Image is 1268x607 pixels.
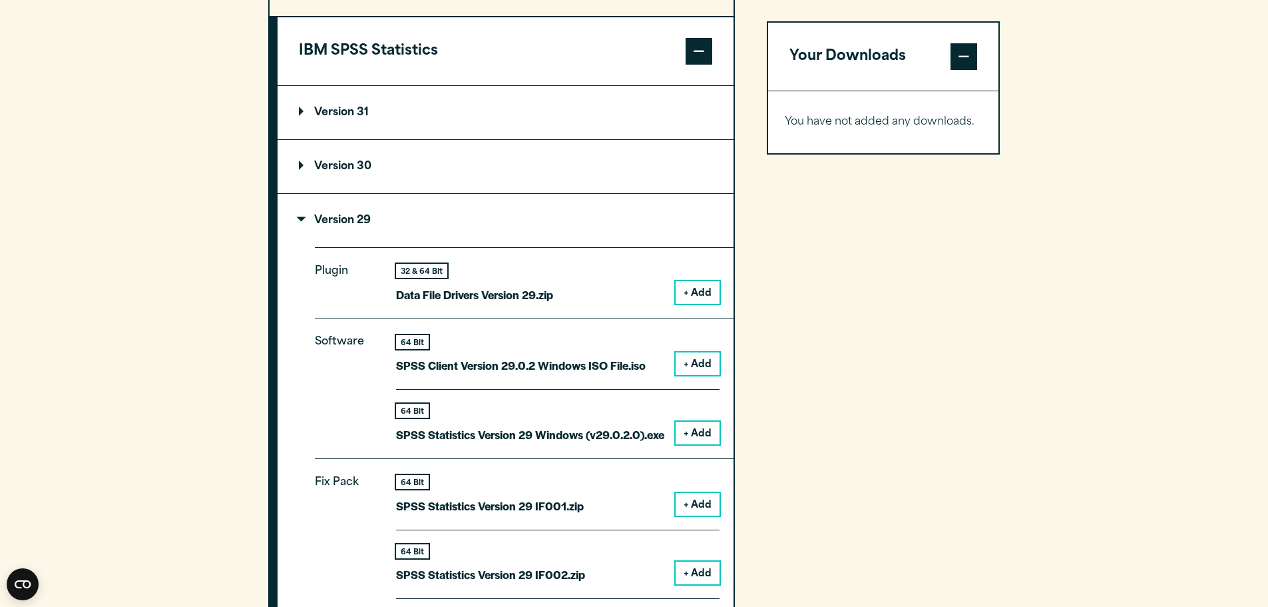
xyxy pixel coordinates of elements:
p: SPSS Statistics Version 29 IF001.zip [396,496,584,516]
p: Version 29 [299,215,371,226]
div: 64 Bit [396,404,429,418]
button: Your Downloads [768,23,999,91]
div: Your Downloads [768,91,999,153]
button: + Add [676,493,720,516]
summary: Version 30 [278,140,734,193]
p: Version 31 [299,107,369,118]
p: You have not added any downloads. [785,113,982,132]
button: + Add [676,422,720,444]
p: Software [315,332,375,433]
summary: Version 31 [278,86,734,139]
button: + Add [676,281,720,304]
p: SPSS Statistics Version 29 IF002.zip [396,565,585,584]
div: 64 Bit [396,335,429,349]
div: 64 Bit [396,544,429,558]
button: + Add [676,562,720,584]
button: Open CMP widget [7,568,39,600]
p: SPSS Client Version 29.0.2 Windows ISO File.iso [396,356,646,375]
summary: Version 29 [278,194,734,247]
button: + Add [676,352,720,375]
p: Plugin [315,262,375,294]
p: Data File Drivers Version 29.zip [396,285,553,304]
button: IBM SPSS Statistics [278,17,734,85]
p: SPSS Statistics Version 29 Windows (v29.0.2.0).exe [396,425,664,444]
p: Version 30 [299,161,371,172]
div: 64 Bit [396,475,429,489]
div: 32 & 64 Bit [396,264,447,278]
